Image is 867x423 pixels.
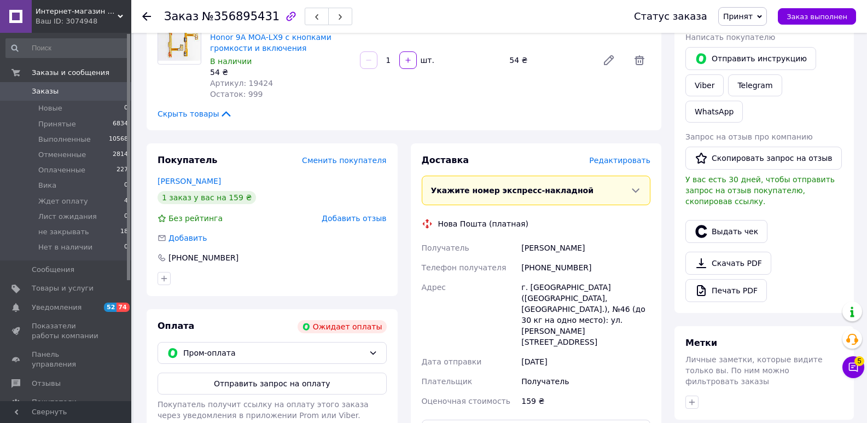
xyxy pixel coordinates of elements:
span: Метки [685,338,717,348]
span: 4 [124,196,128,206]
span: Добавить [168,234,207,242]
span: 10568 [109,135,128,144]
button: Скопировать запрос на отзыв [685,147,842,170]
span: Доставка [422,155,469,165]
div: [PERSON_NAME] [519,238,653,258]
span: Заказы [32,86,59,96]
span: Оплата [158,321,194,331]
div: [PHONE_NUMBER] [519,258,653,277]
span: Без рейтинга [168,214,223,223]
span: 0 [124,103,128,113]
a: Скачать PDF [685,252,771,275]
span: Добавить отзыв [322,214,386,223]
span: Нет в наличии [38,242,92,252]
span: Плательщик [422,377,473,386]
div: [PHONE_NUMBER] [167,252,240,263]
a: Viber [685,74,724,96]
span: не закрывать [38,227,89,237]
span: Выполненные [38,135,91,144]
span: Оценочная стоимость [422,397,511,405]
span: Ждет оплату [38,196,88,206]
span: Заказ [164,10,199,23]
span: Личные заметки, которые видите только вы. По ним можно фильтровать заказы [685,355,823,386]
button: Чат с покупателем5 [842,356,864,378]
span: Остаток: 999 [210,90,263,98]
span: Удалить [629,49,650,71]
span: 0 [124,212,128,222]
div: Получатель [519,372,653,391]
span: Принятые [38,119,76,129]
span: В наличии [210,57,252,66]
span: Артикул: 19424 [210,79,273,88]
span: Скрыть товары [158,108,232,119]
span: 18 [120,227,128,237]
span: Товары и услуги [32,283,94,293]
span: 52 [104,303,117,312]
span: Новые [38,103,62,113]
span: 2814 [113,150,128,160]
span: Принят [723,12,753,21]
div: 159 ₴ [519,391,653,411]
span: 0 [124,242,128,252]
div: [DATE] [519,352,653,372]
span: Адрес [422,283,446,292]
div: 54 ₴ [210,67,351,78]
div: 54 ₴ [505,53,593,68]
button: Выдать чек [685,220,767,243]
span: У вас есть 30 дней, чтобы отправить запрос на отзыв покупателю, скопировав ссылку. [685,175,835,206]
input: Поиск [5,38,129,58]
span: Сообщения [32,265,74,275]
span: Отзывы [32,379,61,389]
span: 6834 [113,119,128,129]
div: Ваш ID: 3074948 [36,16,131,26]
span: Сменить покупателя [302,156,386,165]
span: Заказы и сообщения [32,68,109,78]
a: WhatsApp [685,101,743,123]
span: Запрос на отзыв про компанию [685,132,813,141]
span: Редактировать [589,156,650,165]
button: Отправить запрос на оплату [158,373,387,395]
span: 5 [854,355,864,365]
span: Панель управления [32,350,101,369]
span: Покупатель [158,155,217,165]
a: Печать PDF [685,279,767,302]
span: Оплаченные [38,165,85,175]
span: Пром-оплата [183,347,364,359]
span: Уведомления [32,303,82,312]
span: Телефон получателя [422,263,507,272]
span: 227 [117,165,128,175]
span: Дата отправки [422,357,482,366]
button: Отправить инструкцию [685,47,816,70]
div: Статус заказа [634,11,707,22]
span: Укажите номер экспресс-накладной [431,186,594,195]
button: Заказ выполнен [778,8,856,25]
span: №356895431 [202,10,280,23]
a: Telegram [728,74,782,96]
a: Шлейф для Huawei Y6P MED-LX9, Honor 9A MOA-LX9 с кнопками громкости и включения [210,22,344,53]
span: 74 [117,303,129,312]
div: г. [GEOGRAPHIC_DATA] ([GEOGRAPHIC_DATA], [GEOGRAPHIC_DATA].), №46 (до 30 кг на одно место): ул. [... [519,277,653,352]
div: Нова Пошта (платная) [435,218,531,229]
span: Интернет-магазин "Smatek" [36,7,118,16]
a: [PERSON_NAME] [158,177,221,186]
span: Получатель [422,244,469,252]
span: Показатели работы компании [32,321,101,341]
span: Покупатели [32,397,77,407]
div: Ожидает оплаты [298,320,387,333]
a: Редактировать [598,49,620,71]
span: Лист ожидания [38,212,97,222]
div: 1 заказ у вас на 159 ₴ [158,191,256,204]
span: Вика [38,181,56,190]
span: 0 [124,181,128,190]
div: Вернуться назад [142,11,151,22]
span: Написать покупателю [685,33,775,42]
img: Шлейф для Huawei Y6P MED-LX9, Honor 9A MOA-LX9 с кнопками громкости и включения [158,24,201,61]
span: Отмененные [38,150,86,160]
div: шт. [418,55,435,66]
span: Заказ выполнен [787,13,847,21]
